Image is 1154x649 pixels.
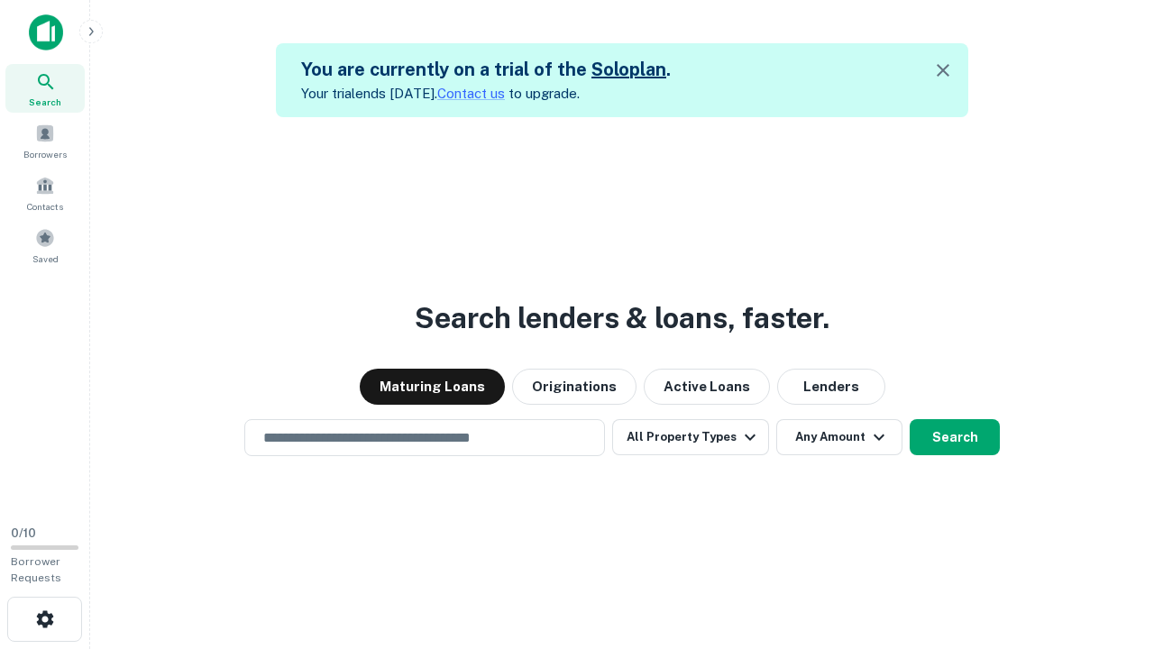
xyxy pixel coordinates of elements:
[301,83,671,105] p: Your trial ends [DATE]. to upgrade.
[415,297,829,340] h3: Search lenders & loans, faster.
[5,169,85,217] a: Contacts
[29,14,63,50] img: capitalize-icon.png
[591,59,666,80] a: Soloplan
[5,116,85,165] a: Borrowers
[1064,505,1154,591] iframe: Chat Widget
[11,526,36,540] span: 0 / 10
[777,369,885,405] button: Lenders
[5,64,85,113] a: Search
[5,221,85,270] a: Saved
[29,95,61,109] span: Search
[301,56,671,83] h5: You are currently on a trial of the .
[512,369,637,405] button: Originations
[612,419,769,455] button: All Property Types
[11,555,61,584] span: Borrower Requests
[776,419,902,455] button: Any Amount
[644,369,770,405] button: Active Loans
[910,419,1000,455] button: Search
[27,199,63,214] span: Contacts
[32,251,59,266] span: Saved
[437,86,505,101] a: Contact us
[360,369,505,405] button: Maturing Loans
[23,147,67,161] span: Borrowers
